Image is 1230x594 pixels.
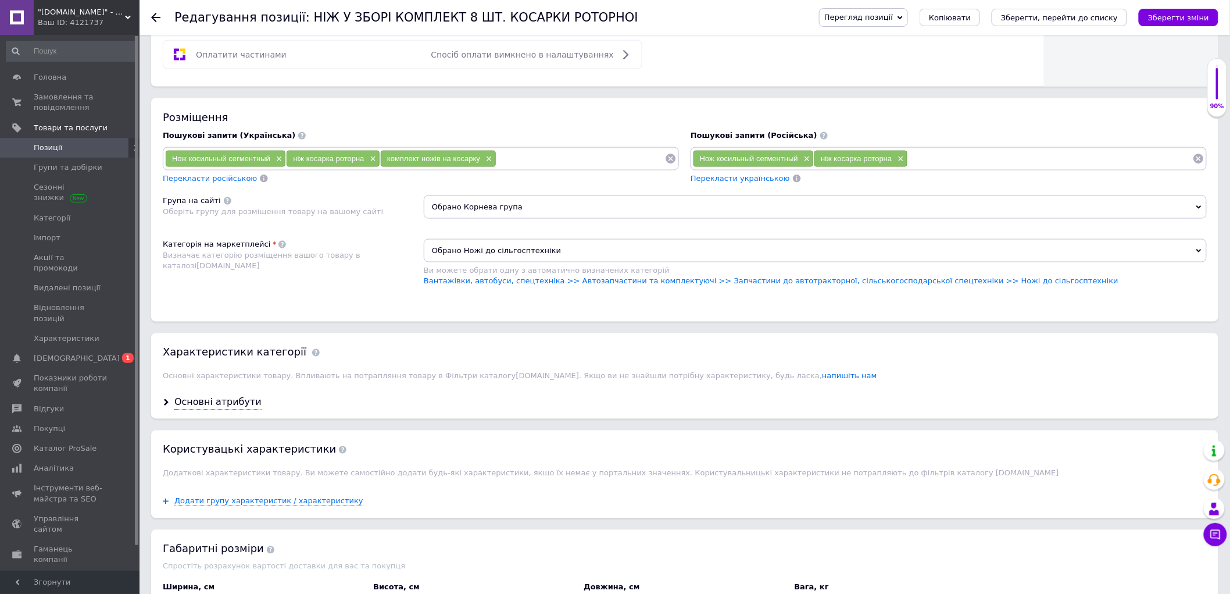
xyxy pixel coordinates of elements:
div: 90% Якість заповнення [1207,58,1227,117]
button: Зберегти, перейти до списку [992,9,1127,26]
body: Редактор, 802B5537-353C-4D54-8809-1095992D5476 [12,12,416,44]
span: Перекласти російською [163,174,257,183]
span: Користувацькi характеристики [163,443,346,456]
span: Вага, кг [795,583,829,592]
span: Перегляд позиції [824,13,893,22]
span: Обрано Ножі до сільгосптехніки [424,239,1207,262]
span: Аналітика [34,463,74,474]
span: Видалені позиції [34,283,101,293]
span: Товари та послуги [34,123,108,133]
span: Інструменти веб-майстра та SEO [34,483,108,504]
span: Каталог ProSale [34,443,96,454]
span: Пошукові запити (Українська) [163,131,295,140]
div: Розміщення [163,110,1207,125]
span: Пошукові запити (Російська) [691,131,817,140]
span: Нож косильный сегментный [172,154,270,163]
i: Зберегти зміни [1148,13,1209,22]
span: Спосіб оплати вимкнено в налаштуваннях [431,50,614,59]
i: Зберегти, перейти до списку [1001,13,1118,22]
span: Основні характеристики товару. Впливають на потрапляння товару в Фільтри каталогу [DOMAIN_NAME] .... [163,372,877,380]
p: Ніж косарки (комплект 8 шт) + (шплінт, шайба, болт) все в зборі [12,31,416,44]
div: Характеристики категорії [163,345,306,360]
p: Нож в сборе комплект 8 шт. косилки роторной [12,12,416,24]
div: Повернутися назад [151,13,160,22]
span: Перекласти українською [691,174,790,183]
span: Визначає категорію розміщення вашого товару в каталозі [DOMAIN_NAME] [163,251,360,270]
span: Додаткові характеристики товару. Ви можете самостійно додати будь-які характеристики, якщо їх нем... [163,469,1059,478]
span: Висота, см [373,583,420,592]
span: [DEMOGRAPHIC_DATA] [34,353,120,364]
button: Копіювати [920,9,980,26]
span: ніж косарка роторна [821,154,892,163]
p: Нож косилки (комплект 8 шт) + (шплинт, шайба, болт) все в сборе [12,31,416,44]
span: Довжина, см [584,583,639,592]
span: Показники роботи компанії [34,373,108,394]
span: "agtnvinn.com.ua" - інтернет-магазин [38,7,125,17]
a: напишіть нам [822,372,877,380]
span: Головна [34,72,66,83]
span: Оплатити частинами [196,50,287,59]
input: Пошук [6,41,137,62]
span: Імпорт [34,233,60,243]
div: 90% [1208,102,1227,111]
span: × [483,154,492,164]
button: Чат з покупцем [1204,523,1227,546]
div: Спростіть розрахунок вартості доставки для вас та покупця [163,562,1207,571]
span: Управління сайтом [34,514,108,535]
span: Позиції [34,143,62,153]
span: Гаманець компанії [34,544,108,565]
div: Основні атрибути [174,396,262,410]
div: Категорія на маркетплейсі [163,239,270,250]
span: × [895,154,904,164]
span: Сезонні знижки [34,182,108,203]
a: Вантажівки, автобуси, спецтехніка >> Автозапчастини та комплектуючі >> Запчастини до автотракторн... [424,277,1118,286]
span: Покупці [34,424,65,434]
p: Ніж у зборі комплект 8 шт. косарки роторної [12,12,416,24]
span: × [273,154,283,164]
button: Зберегти зміни [1139,9,1218,26]
span: Акції та промокоди [34,252,108,273]
span: Відновлення позицій [34,303,108,323]
h1: Редагування позиції: НІЖ У ЗБОРІ КОМПЛЕКТ 8 ШТ. КОСАРКИ РОТОРНОЇ [174,10,638,24]
span: Оберіть групу для розміщення товару на вашому сайті [163,207,383,216]
span: Обрано Корнева група [424,195,1207,219]
body: Редактор, E8A83F51-E092-41F7-85D8-F8C32B18509D [12,12,416,44]
span: Характеристики [34,333,99,344]
span: ніж косарка роторна [293,154,364,163]
span: Нож косильный сегментный [700,154,798,163]
div: Ви можете обрати одну з автоматично визначених категорій [424,265,1207,276]
span: Відгуки [34,404,64,414]
span: комплект ножів на косарку [387,154,480,163]
span: × [367,154,377,164]
div: Габаритні розміри [163,542,1207,556]
span: 1 [122,353,134,363]
span: Ширина, см [163,583,214,592]
span: Групи та добірки [34,162,102,173]
span: Замовлення та повідомлення [34,92,108,113]
div: Група на сайті [163,195,221,206]
span: × [801,154,810,164]
span: Категорії [34,213,70,223]
span: Копіювати [929,13,971,22]
div: Ваш ID: 4121737 [38,17,140,28]
span: Додати групу характеристик / характеристику [174,497,363,506]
